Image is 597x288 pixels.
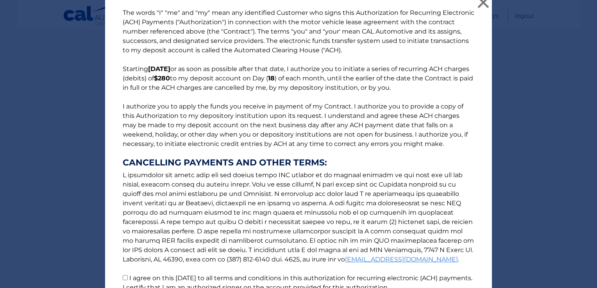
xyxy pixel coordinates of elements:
[154,75,170,82] b: $280
[345,256,458,263] a: [EMAIL_ADDRESS][DOMAIN_NAME]
[123,158,474,167] strong: CANCELLING PAYMENTS AND OTHER TERMS:
[268,75,275,82] b: 18
[148,65,170,73] b: [DATE]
